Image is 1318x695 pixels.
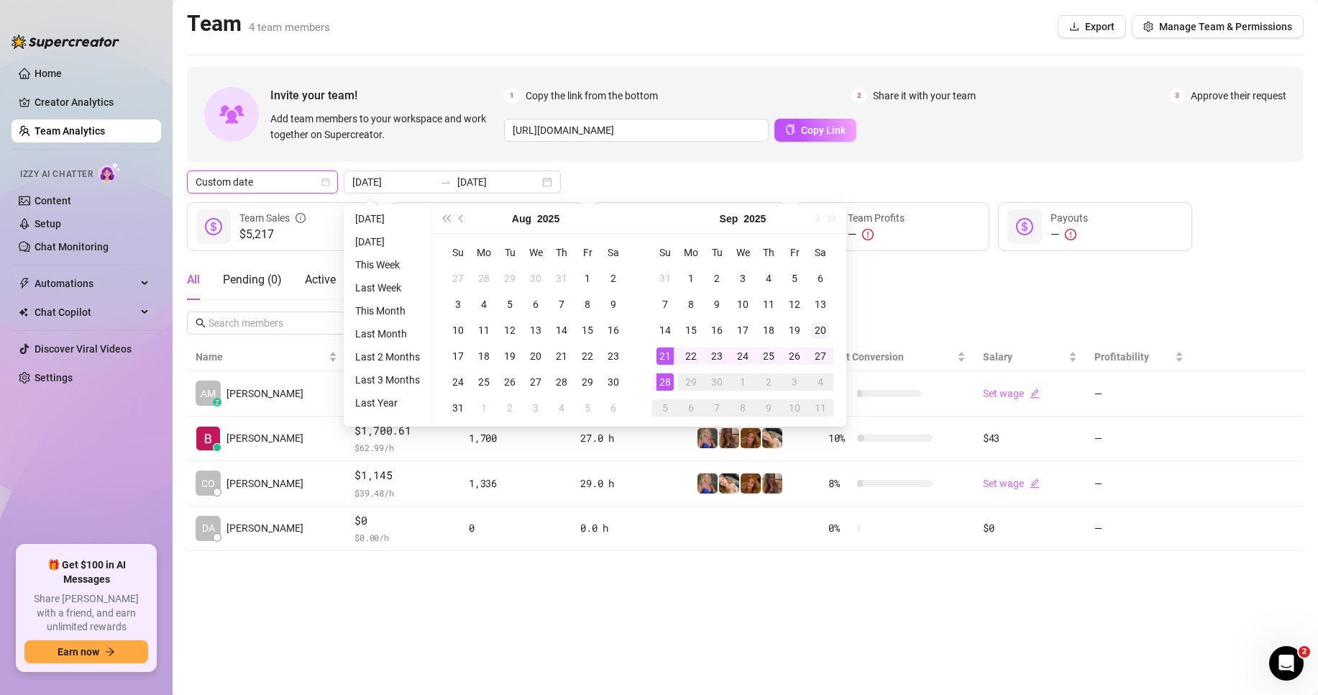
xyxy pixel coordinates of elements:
a: Discover Viral Videos [35,343,132,355]
span: 2 [851,88,867,104]
div: 6 [605,399,622,417]
span: Automations [35,272,137,295]
img: OnlyDanielle [762,428,782,448]
span: $1,145 [354,467,452,484]
div: 13 [812,296,829,313]
iframe: Intercom live chat [1269,646,1304,681]
div: 12 [786,296,803,313]
td: 2025-08-31 [652,265,678,291]
th: Sa [600,240,626,265]
div: 1 [682,270,700,287]
div: 16 [605,322,622,339]
td: 2025-09-06 [600,395,626,421]
div: 1 [579,270,596,287]
td: 2025-08-17 [445,343,471,369]
td: 2025-09-02 [704,265,730,291]
td: 2025-08-13 [523,317,549,343]
td: 2025-09-03 [523,395,549,421]
td: — [1086,507,1192,552]
th: Sa [807,240,833,265]
td: 2025-09-04 [756,265,782,291]
span: calendar [321,178,330,186]
div: 2 [605,270,622,287]
img: logo-BBDzfeDw.svg [12,35,119,49]
div: — [848,226,905,243]
td: 2025-09-28 [652,369,678,395]
button: Manage Team & Permissions [1132,15,1304,38]
th: Tu [497,240,523,265]
td: 2025-10-05 [652,395,678,421]
td: 2025-09-21 [652,343,678,369]
a: Setup [35,218,61,230]
td: 2025-08-07 [549,291,575,317]
th: Fr [575,240,600,265]
td: 2025-10-09 [756,395,782,421]
div: 22 [579,347,596,365]
td: — [1086,417,1192,462]
td: 2025-08-27 [523,369,549,395]
td: 2025-09-30 [704,369,730,395]
div: 29 [682,373,700,391]
li: This Month [349,302,426,319]
th: Name [187,343,346,371]
span: AM [201,386,216,401]
div: 3 [786,373,803,391]
div: All [187,271,200,289]
span: thunderbolt [19,278,30,289]
a: Set wageedit [983,388,1040,399]
td: 2025-09-16 [704,317,730,343]
div: 26 [501,373,518,391]
td: 2025-08-16 [600,317,626,343]
span: Chat Conversion [828,351,904,363]
span: edit [1030,389,1040,399]
img: daniellerose [762,473,782,494]
td: 2025-10-02 [756,369,782,395]
td: — [1086,371,1192,417]
a: Content [35,195,71,206]
div: 16 [708,322,726,339]
td: 2025-09-02 [497,395,523,421]
td: 2025-09-23 [704,343,730,369]
div: — [1051,226,1088,243]
span: Team Profits [848,212,905,224]
td: 2025-10-07 [704,395,730,421]
div: 4 [760,270,777,287]
li: Last 2 Months [349,348,426,365]
div: 30 [527,270,544,287]
div: 4 [812,373,829,391]
th: Su [445,240,471,265]
span: [PERSON_NAME] [226,386,303,401]
div: 8 [682,296,700,313]
td: 2025-09-18 [756,317,782,343]
div: 11 [812,399,829,417]
td: 2025-09-08 [678,291,704,317]
div: 5 [579,399,596,417]
span: info-circle [296,210,306,226]
div: 27 [527,373,544,391]
span: 10 % [828,430,851,446]
div: 20 [812,322,829,339]
div: 23 [605,347,622,365]
div: 1,700 [469,430,563,446]
div: 9 [708,296,726,313]
span: dollar-circle [205,218,222,235]
span: exclamation-circle [862,229,874,240]
div: 8 [579,296,596,313]
div: 2 [760,373,777,391]
div: Team Sales [239,210,306,226]
td: 2025-10-04 [807,369,833,395]
button: Last year (Control + left) [438,204,454,233]
div: 5 [501,296,518,313]
div: 31 [656,270,674,287]
td: 2025-09-19 [782,317,807,343]
td: 2025-07-30 [523,265,549,291]
li: [DATE] [349,233,426,250]
span: Custom date [196,171,329,193]
img: Ryan [196,427,220,450]
span: download [1069,22,1079,32]
span: Chat Copilot [35,301,137,324]
td: 2025-09-29 [678,369,704,395]
div: 29 [501,270,518,287]
td: 2025-08-02 [600,265,626,291]
span: Active [305,273,336,286]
